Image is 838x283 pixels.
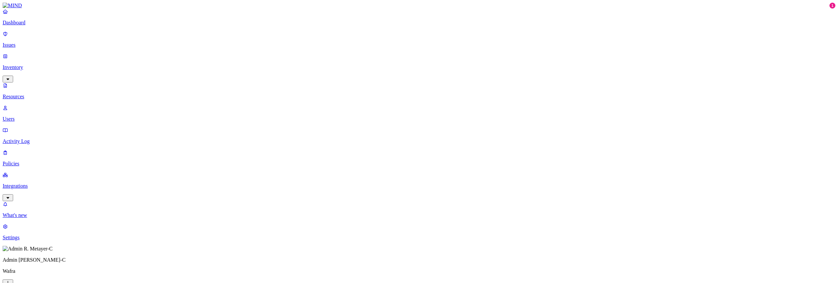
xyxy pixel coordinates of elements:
[3,42,835,48] p: Issues
[3,161,835,167] p: Policies
[3,224,835,241] a: Settings
[3,64,835,70] p: Inventory
[3,212,835,218] p: What's new
[3,138,835,144] p: Activity Log
[3,246,53,252] img: Admin R. Metayer-C
[3,172,835,200] a: Integrations
[3,105,835,122] a: Users
[3,150,835,167] a: Policies
[3,201,835,218] a: What's new
[3,257,835,263] p: Admin [PERSON_NAME]-C
[3,127,835,144] a: Activity Log
[3,83,835,100] a: Resources
[3,9,835,26] a: Dashboard
[3,94,835,100] p: Resources
[3,235,835,241] p: Settings
[829,3,835,9] div: 1
[3,20,835,26] p: Dashboard
[3,31,835,48] a: Issues
[3,183,835,189] p: Integrations
[3,53,835,82] a: Inventory
[3,116,835,122] p: Users
[3,3,835,9] a: MIND
[3,268,835,274] p: Wafra
[3,3,22,9] img: MIND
